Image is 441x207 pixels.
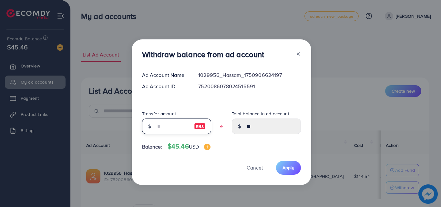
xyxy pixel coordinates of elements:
[247,164,263,171] span: Cancel
[193,71,306,79] div: 1029956_Hassam_1750906624197
[168,142,210,150] h4: $45.46
[142,110,176,117] label: Transfer amount
[239,161,271,175] button: Cancel
[194,122,206,130] img: image
[137,71,193,79] div: Ad Account Name
[142,143,162,150] span: Balance:
[189,143,199,150] span: USD
[137,83,193,90] div: Ad Account ID
[142,50,264,59] h3: Withdraw balance from ad account
[232,110,289,117] label: Total balance in ad account
[193,83,306,90] div: 7520086078024515591
[276,161,301,175] button: Apply
[204,144,210,150] img: image
[282,164,294,171] span: Apply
